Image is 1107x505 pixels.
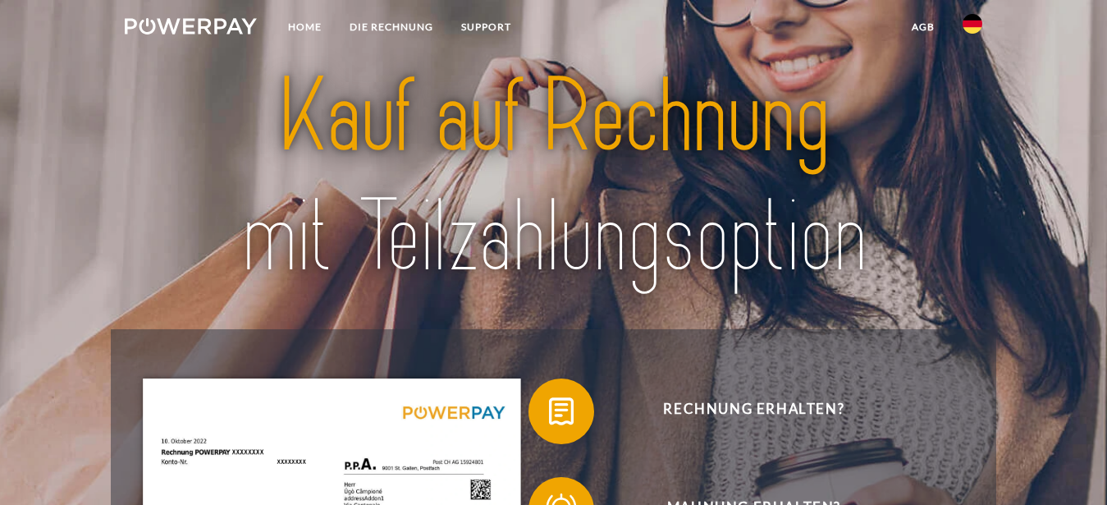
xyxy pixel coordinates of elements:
[898,12,949,42] a: agb
[336,12,447,42] a: DIE RECHNUNG
[125,18,257,34] img: logo-powerpay-white.svg
[167,51,940,303] img: title-powerpay_de.svg
[274,12,336,42] a: Home
[528,379,955,444] button: Rechnung erhalten?
[541,391,582,432] img: qb_bill.svg
[963,14,982,34] img: de
[553,379,955,444] span: Rechnung erhalten?
[447,12,525,42] a: SUPPORT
